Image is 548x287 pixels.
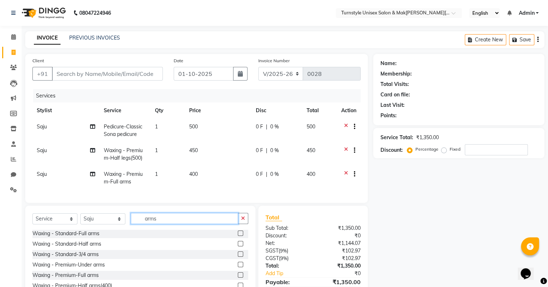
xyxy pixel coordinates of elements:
[32,102,99,119] th: Stylist
[258,58,290,64] label: Invoice Number
[313,262,366,270] div: ₹1,350.00
[415,146,438,152] label: Percentage
[280,255,287,261] span: 9%
[37,147,47,154] span: Saju
[79,3,111,23] b: 08047224946
[260,232,313,240] div: Discount:
[266,255,279,261] span: CGST
[266,214,282,221] span: Total
[34,32,61,45] a: INVOICE
[189,171,198,177] span: 400
[32,261,105,269] div: Waxing - Premium-Under arms
[380,134,413,141] div: Service Total:
[33,89,366,102] div: Services
[37,123,47,130] span: Saju
[307,147,315,154] span: 450
[313,224,366,232] div: ₹1,350.00
[155,171,158,177] span: 1
[189,147,198,154] span: 450
[260,270,322,277] a: Add Tip
[380,146,403,154] div: Discount:
[52,67,163,81] input: Search by Name/Mobile/Email/Code
[465,34,506,45] button: Create New
[256,170,263,178] span: 0 F
[32,230,99,237] div: Waxing - Standard-Full arms
[313,240,366,247] div: ₹1,144.07
[104,171,143,185] span: Waxing - Premium-Full arms
[313,232,366,240] div: ₹0
[266,247,279,254] span: SGST
[104,147,143,161] span: Waxing - Premium-Half legs(500)
[32,272,99,279] div: Waxing - Premium-Full arms
[260,262,313,270] div: Total:
[260,255,313,262] div: ( )
[32,58,44,64] label: Client
[280,248,287,254] span: 9%
[322,270,366,277] div: ₹0
[260,278,313,286] div: Payable:
[18,3,68,23] img: logo
[37,171,47,177] span: Saju
[416,134,439,141] div: ₹1,350.00
[155,147,158,154] span: 1
[266,123,267,131] span: |
[251,102,302,119] th: Disc
[32,67,53,81] button: +91
[256,147,263,154] span: 0 F
[450,146,460,152] label: Fixed
[518,258,541,280] iframe: chat widget
[270,147,279,154] span: 0 %
[302,102,337,119] th: Total
[380,112,397,119] div: Points:
[174,58,183,64] label: Date
[380,60,397,67] div: Name:
[104,123,142,137] span: Pedicure-Classic Sona pedicure
[32,240,101,248] div: Waxing - Standard-Half arms
[155,123,158,130] span: 1
[307,123,315,130] span: 500
[260,240,313,247] div: Net:
[270,123,279,131] span: 0 %
[380,101,405,109] div: Last Visit:
[256,123,263,131] span: 0 F
[266,170,267,178] span: |
[380,91,410,99] div: Card on file:
[307,171,315,177] span: 400
[99,102,151,119] th: Service
[337,102,361,119] th: Action
[266,147,267,154] span: |
[380,70,412,78] div: Membership:
[313,247,366,255] div: ₹102.97
[518,9,534,17] span: Admin
[151,102,185,119] th: Qty
[270,170,279,178] span: 0 %
[189,123,198,130] span: 500
[313,255,366,262] div: ₹102.97
[260,247,313,255] div: ( )
[185,102,251,119] th: Price
[509,34,534,45] button: Save
[260,224,313,232] div: Sub Total:
[69,35,120,41] a: PREVIOUS INVOICES
[380,81,409,88] div: Total Visits:
[32,251,99,258] div: Waxing - Standard-3/4 arms
[131,213,238,224] input: Search or Scan
[313,278,366,286] div: ₹1,350.00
